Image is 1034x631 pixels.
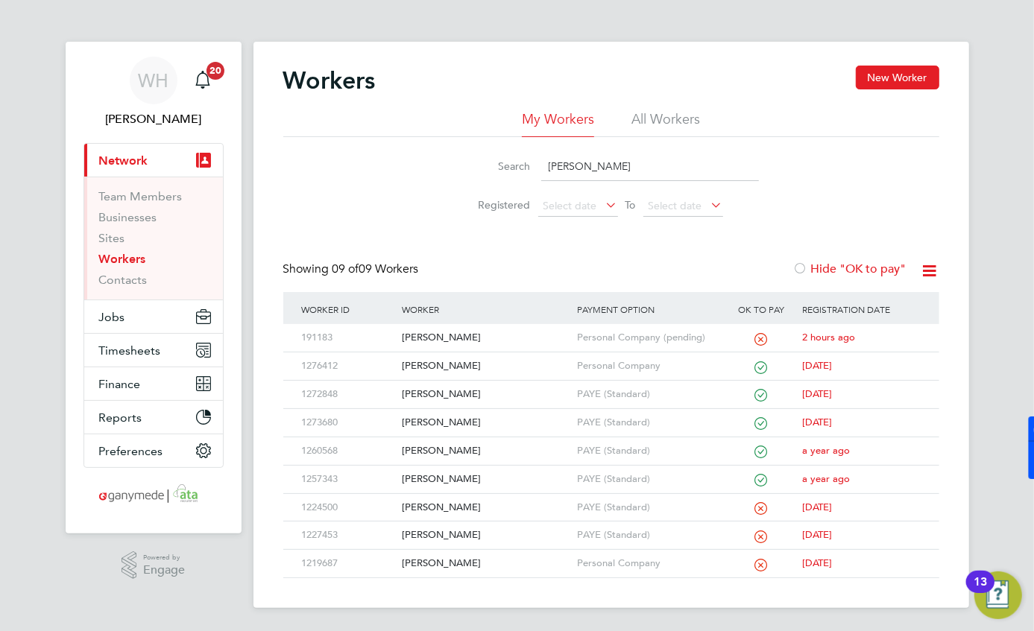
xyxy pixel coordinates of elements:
[802,472,850,485] span: a year ago
[298,437,924,449] a: 1260568[PERSON_NAME]PAYE (Standard)a year ago
[802,416,832,428] span: [DATE]
[99,444,163,458] span: Preferences
[84,144,223,177] button: Network
[66,42,242,533] nav: Main navigation
[398,381,573,408] div: [PERSON_NAME]
[573,550,724,577] div: Personal Company
[298,381,398,408] div: 1272848
[83,110,224,128] span: William Heath
[283,261,422,277] div: Showing
[99,310,125,324] span: Jobs
[332,261,419,276] span: 09 Workers
[298,493,924,506] a: 1224500[PERSON_NAME]PAYE (Standard)[DATE]
[793,261,907,276] label: Hide "OK to pay"
[84,367,223,400] button: Finance
[649,199,702,212] span: Select date
[298,465,924,478] a: 1257343[PERSON_NAME]PAYE (Standard)a year ago
[543,199,597,212] span: Select date
[802,528,832,541] span: [DATE]
[298,380,924,393] a: 1272848[PERSON_NAME]PAYE (Standard)[DATE]
[802,359,832,372] span: [DATE]
[99,153,148,168] span: Network
[298,324,398,352] div: 191183
[974,571,1022,619] button: Open Resource Center, 13 new notifications
[298,292,398,326] div: Worker ID
[464,198,531,212] label: Registered
[332,261,359,276] span: 09 of
[798,292,924,326] div: Registration Date
[298,352,398,380] div: 1276412
[298,352,924,364] a: 1276412[PERSON_NAME]Personal Company[DATE]
[724,292,799,326] div: OK to pay
[298,549,924,562] a: 1219687[PERSON_NAME]Personal Company[DATE]
[802,557,832,569] span: [DATE]
[802,444,850,457] span: a year ago
[573,494,724,521] div: PAYE (Standard)
[522,110,594,137] li: My Workers
[573,292,724,326] div: Payment Option
[398,409,573,437] div: [PERSON_NAME]
[188,57,218,104] a: 20
[541,152,759,181] input: Name, email or phone number
[84,177,223,299] div: Network
[802,387,832,400] span: [DATE]
[573,466,724,493] div: PAYE (Standard)
[573,437,724,465] div: PAYE (Standard)
[99,410,142,425] span: Reports
[398,550,573,577] div: [PERSON_NAME]
[398,521,573,549] div: [PERSON_NAME]
[298,466,398,493] div: 1257343
[621,195,640,215] span: To
[573,352,724,380] div: Personal Company
[95,483,212,507] img: ganymedesolutions-logo-retina.png
[283,66,376,95] h2: Workers
[99,189,183,203] a: Team Members
[143,551,185,564] span: Powered by
[298,521,398,549] div: 1227453
[99,273,148,287] a: Contacts
[84,401,223,434] button: Reports
[99,377,141,391] span: Finance
[802,331,855,343] span: 2 hours ago
[398,324,573,352] div: [PERSON_NAME]
[138,71,168,90] span: WH
[298,408,924,421] a: 1273680[PERSON_NAME]PAYE (Standard)[DATE]
[573,381,724,408] div: PAYE (Standard)
[298,409,398,437] div: 1273680
[84,334,223,367] button: Timesheets
[974,582,987,601] div: 13
[84,300,223,333] button: Jobs
[298,494,398,521] div: 1224500
[99,231,125,245] a: Sites
[398,466,573,493] div: [PERSON_NAME]
[464,159,531,173] label: Search
[83,57,224,128] a: WH[PERSON_NAME]
[99,343,161,358] span: Timesheets
[573,521,724,549] div: PAYE (Standard)
[122,551,185,580] a: Powered byEngage
[298,437,398,465] div: 1260568
[398,494,573,521] div: [PERSON_NAME]
[298,323,924,336] a: 191183[PERSON_NAME]Personal Company (pending)2 hours ago
[298,521,924,533] a: 1227453[PERSON_NAME]PAYE (Standard)[DATE]
[83,483,224,507] a: Go to home page
[573,409,724,437] div: PAYE (Standard)
[99,210,157,224] a: Businesses
[573,324,724,352] div: Personal Company (pending)
[398,352,573,380] div: [PERSON_NAME]
[143,564,185,577] span: Engage
[631,110,700,137] li: All Workers
[84,434,223,467] button: Preferences
[856,66,939,89] button: New Worker
[398,292,573,326] div: Worker
[298,550,398,577] div: 1219687
[99,252,146,266] a: Workers
[802,501,832,513] span: [DATE]
[398,437,573,465] div: [PERSON_NAME]
[207,62,224,80] span: 20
